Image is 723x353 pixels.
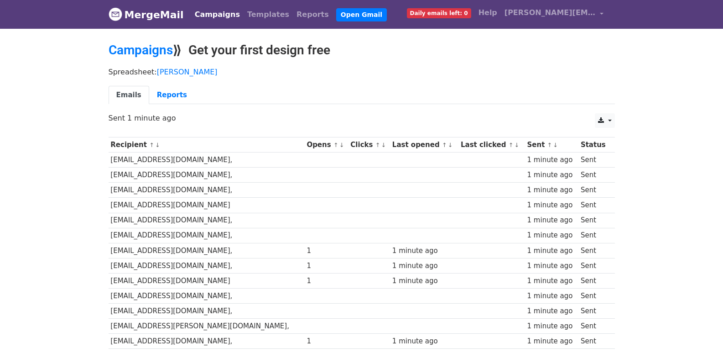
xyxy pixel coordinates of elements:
[578,137,610,153] th: Status
[109,137,305,153] th: Recipient
[392,246,457,256] div: 1 minute ago
[390,137,458,153] th: Last opened
[578,319,610,334] td: Sent
[109,319,305,334] td: [EMAIL_ADDRESS][PERSON_NAME][DOMAIN_NAME],
[527,200,577,211] div: 1 minute ago
[109,198,305,213] td: [EMAIL_ADDRESS][DOMAIN_NAME]
[553,142,558,148] a: ↓
[109,5,184,24] a: MergeMail
[527,215,577,226] div: 1 minute ago
[109,213,305,228] td: [EMAIL_ADDRESS][DOMAIN_NAME],
[527,170,577,180] div: 1 minute ago
[392,276,457,286] div: 1 minute ago
[348,137,390,153] th: Clicks
[527,336,577,347] div: 1 minute ago
[375,142,380,148] a: ↑
[109,273,305,288] td: [EMAIL_ADDRESS][DOMAIN_NAME]
[307,276,346,286] div: 1
[191,5,244,24] a: Campaigns
[109,86,149,105] a: Emails
[155,142,160,148] a: ↓
[381,142,386,148] a: ↓
[244,5,293,24] a: Templates
[578,168,610,183] td: Sent
[109,153,305,168] td: [EMAIL_ADDRESS][DOMAIN_NAME],
[578,183,610,198] td: Sent
[527,321,577,332] div: 1 minute ago
[109,243,305,258] td: [EMAIL_ADDRESS][DOMAIN_NAME],
[527,291,577,301] div: 1 minute ago
[505,7,596,18] span: [PERSON_NAME][EMAIL_ADDRESS][DOMAIN_NAME]
[677,309,723,353] iframe: Chat Widget
[578,304,610,319] td: Sent
[109,168,305,183] td: [EMAIL_ADDRESS][DOMAIN_NAME],
[109,7,122,21] img: MergeMail logo
[475,4,501,22] a: Help
[109,334,305,349] td: [EMAIL_ADDRESS][DOMAIN_NAME],
[305,137,348,153] th: Opens
[109,228,305,243] td: [EMAIL_ADDRESS][DOMAIN_NAME],
[578,213,610,228] td: Sent
[578,243,610,258] td: Sent
[157,68,218,76] a: [PERSON_NAME]
[149,142,154,148] a: ↑
[525,137,578,153] th: Sent
[109,42,173,58] a: Campaigns
[333,142,338,148] a: ↑
[403,4,475,22] a: Daily emails left: 0
[442,142,447,148] a: ↑
[578,153,610,168] td: Sent
[109,67,615,77] p: Spreadsheet:
[109,258,305,273] td: [EMAIL_ADDRESS][DOMAIN_NAME],
[578,289,610,304] td: Sent
[307,336,346,347] div: 1
[109,42,615,58] h2: ⟫ Get your first design free
[527,261,577,271] div: 1 minute ago
[501,4,608,25] a: [PERSON_NAME][EMAIL_ADDRESS][DOMAIN_NAME]
[578,334,610,349] td: Sent
[527,185,577,195] div: 1 minute ago
[578,273,610,288] td: Sent
[578,258,610,273] td: Sent
[547,142,552,148] a: ↑
[527,306,577,316] div: 1 minute ago
[527,276,577,286] div: 1 minute ago
[527,155,577,165] div: 1 minute ago
[339,142,344,148] a: ↓
[407,8,471,18] span: Daily emails left: 0
[109,183,305,198] td: [EMAIL_ADDRESS][DOMAIN_NAME],
[509,142,514,148] a: ↑
[527,246,577,256] div: 1 minute ago
[448,142,453,148] a: ↓
[149,86,195,105] a: Reports
[307,246,346,256] div: 1
[578,228,610,243] td: Sent
[458,137,525,153] th: Last clicked
[515,142,520,148] a: ↓
[109,113,615,123] p: Sent 1 minute ago
[578,198,610,213] td: Sent
[392,336,457,347] div: 1 minute ago
[527,230,577,241] div: 1 minute ago
[392,261,457,271] div: 1 minute ago
[109,304,305,319] td: [EMAIL_ADDRESS][DOMAIN_NAME],
[307,261,346,271] div: 1
[293,5,333,24] a: Reports
[109,289,305,304] td: [EMAIL_ADDRESS][DOMAIN_NAME],
[336,8,387,21] a: Open Gmail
